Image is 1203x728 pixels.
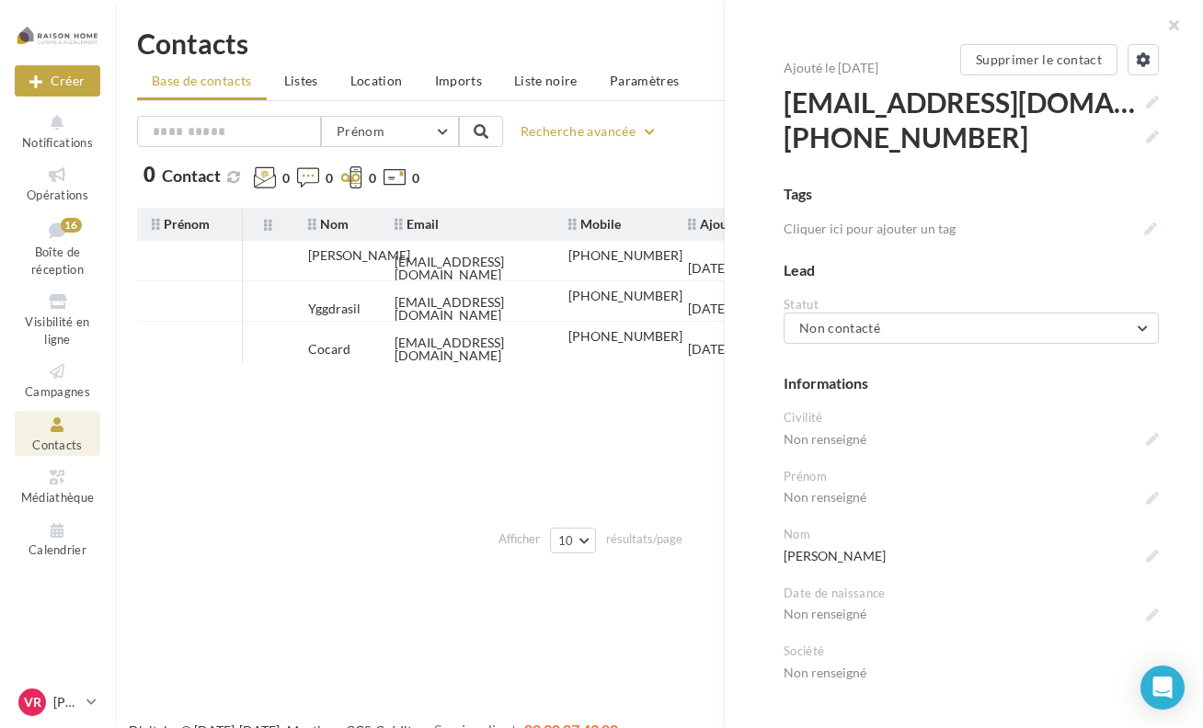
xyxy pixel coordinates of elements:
span: Prénom [337,123,384,139]
div: Date de naissance [784,585,1159,602]
div: Tags [784,184,1159,205]
div: Statut [784,296,1159,313]
div: Civilité [784,409,1159,427]
span: Ajouté le [DATE] [784,60,878,75]
a: Médiathèque [15,463,100,508]
div: Société [784,643,1159,660]
div: Yggdrasil [308,302,361,315]
span: 0 [143,165,155,185]
span: Contacts [32,438,83,452]
span: Location [350,73,403,88]
span: [PERSON_NAME] [784,543,1159,569]
div: Open Intercom Messenger [1140,665,1185,710]
h1: Contacts [137,29,1181,57]
span: Non contacté [799,320,880,336]
div: Cocard [308,343,350,356]
span: Non renseigné [784,427,1159,452]
button: Créer [15,65,100,97]
a: Boîte de réception16 [15,214,100,281]
span: 0 [282,169,290,188]
span: Nom [308,216,349,232]
span: Notifications [22,135,93,150]
div: [DATE] [688,343,728,356]
div: Nom [784,526,1159,543]
button: Recherche avancée [513,120,665,142]
span: Boîte de réception [31,245,84,277]
div: Prénom [784,468,1159,485]
a: Contacts [15,411,100,456]
span: Visibilité en ligne [25,314,89,347]
div: 16 [61,218,82,233]
div: [PHONE_NUMBER] [568,290,682,302]
span: Prénom [152,216,210,232]
span: Contact [162,165,221,186]
div: [EMAIL_ADDRESS][DOMAIN_NAME] [395,256,539,281]
span: Afficher [498,530,540,548]
div: [EMAIL_ADDRESS][DOMAIN_NAME] [395,336,539,362]
p: [PERSON_NAME] [53,693,79,711]
div: Lead [784,260,1159,281]
div: Nouvelle campagne [15,65,100,97]
span: Ajouté le [688,216,751,232]
span: 0 [326,169,333,188]
button: Prénom [321,116,459,147]
a: Visibilité en ligne [15,288,100,350]
span: 0 [369,169,376,188]
a: Calendrier [15,517,100,562]
span: Médiathèque [21,490,95,505]
span: Non renseigné [784,484,1159,510]
div: [PERSON_NAME] [308,249,410,262]
span: Email [395,216,439,232]
div: [PHONE_NUMBER] [568,249,682,262]
span: Mobile [568,216,621,232]
span: Paramètres [610,73,680,88]
span: Imports [435,73,482,88]
span: 0 [412,169,419,188]
span: [PHONE_NUMBER] [784,119,1159,154]
span: Listes [284,73,318,88]
span: Opérations [27,188,88,202]
button: 10 [550,528,597,553]
div: [DATE] [688,262,728,275]
span: 10 [558,533,574,548]
span: Non renseigné [784,660,1159,686]
div: [EMAIL_ADDRESS][DOMAIN_NAME] [395,296,539,322]
button: Non contacté [784,313,1159,344]
a: Opérations [15,161,100,206]
div: [PHONE_NUMBER] [568,330,682,343]
button: Notifications [15,108,100,154]
span: Liste noire [514,73,578,88]
span: [EMAIL_ADDRESS][DOMAIN_NAME] [784,85,1159,119]
p: Cliquer ici pour ajouter un tag [784,220,1137,238]
a: Campagnes [15,358,100,403]
div: Informations [784,373,1159,394]
span: résultats/page [606,530,682,548]
button: Supprimer le contact [960,44,1117,75]
span: Calendrier [29,543,86,558]
span: Campagnes [25,384,90,399]
a: VR [PERSON_NAME] [15,685,100,720]
div: [DATE] [688,302,728,315]
span: Non renseigné [784,601,1159,627]
span: VR [24,693,41,711]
